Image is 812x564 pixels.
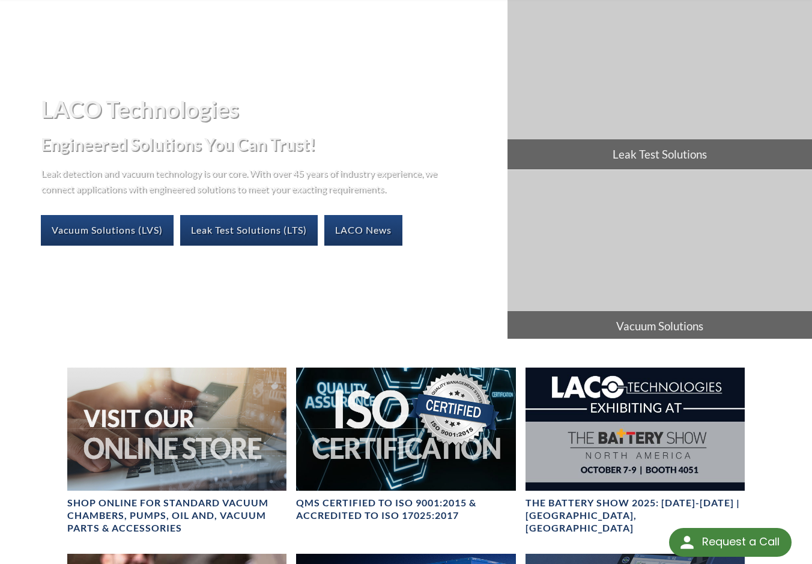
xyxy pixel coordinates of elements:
div: Request a Call [669,528,792,557]
a: The Battery Show 2025: Oct 7-9 | Detroit, MIThe Battery Show 2025: [DATE]-[DATE] | [GEOGRAPHIC_DA... [526,368,745,535]
h4: The Battery Show 2025: [DATE]-[DATE] | [GEOGRAPHIC_DATA], [GEOGRAPHIC_DATA] [526,497,745,534]
a: Leak Test Solutions (LTS) [180,215,318,245]
h4: SHOP ONLINE FOR STANDARD VACUUM CHAMBERS, PUMPS, OIL AND, VACUUM PARTS & ACCESSORIES [67,497,287,534]
h2: Engineered Solutions You Can Trust! [41,133,498,156]
p: Leak detection and vacuum technology is our core. With over 45 years of industry experience, we c... [41,165,443,196]
a: Vacuum Solutions [507,170,812,341]
h4: QMS CERTIFIED to ISO 9001:2015 & Accredited to ISO 17025:2017 [296,497,516,522]
a: Vacuum Solutions (LVS) [41,215,174,245]
img: round button [677,533,697,552]
a: ISO Certification headerQMS CERTIFIED to ISO 9001:2015 & Accredited to ISO 17025:2017 [296,368,516,522]
span: Vacuum Solutions [507,311,812,341]
h1: LACO Technologies [41,94,498,124]
span: Leak Test Solutions [507,139,812,169]
a: LACO News [324,215,402,245]
div: Request a Call [702,528,780,556]
a: Visit Our Online Store headerSHOP ONLINE FOR STANDARD VACUUM CHAMBERS, PUMPS, OIL AND, VACUUM PAR... [67,368,287,535]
